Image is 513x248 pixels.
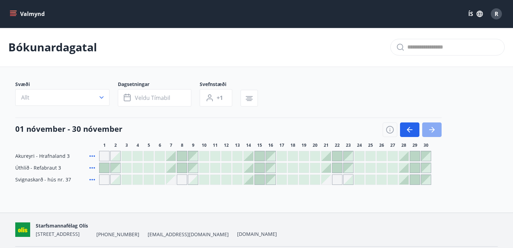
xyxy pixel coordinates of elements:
[332,174,342,185] div: Gráir dagar eru ekki bókanlegir
[118,89,191,106] button: Veldu tímabil
[96,231,139,238] span: [PHONE_NUMBER]
[268,143,273,148] span: 16
[213,143,218,148] span: 11
[103,143,106,148] span: 1
[246,143,251,148] span: 14
[368,143,373,148] span: 25
[346,143,351,148] span: 23
[8,8,47,20] button: menu
[36,222,88,229] span: Starfsmannafélag Olís
[235,143,240,148] span: 13
[15,89,110,106] button: Allt
[390,143,395,148] span: 27
[166,174,176,185] div: Gráir dagar eru ekki bókanlegir
[257,143,262,148] span: 15
[135,94,170,102] span: Veldu tímabil
[15,222,30,237] img: zKKfP6KOkzrV16rlOvXjekfVdEO6DedhVoT8lYfP.png
[137,143,139,148] span: 4
[181,143,183,148] span: 8
[217,94,223,102] span: +1
[412,143,417,148] span: 29
[401,143,406,148] span: 28
[424,143,428,148] span: 30
[313,143,318,148] span: 20
[324,143,329,148] span: 21
[159,143,161,148] span: 6
[464,8,487,20] button: ÍS
[237,231,277,237] a: [DOMAIN_NAME]
[8,40,97,55] p: Bókunardagatal
[357,143,362,148] span: 24
[177,174,187,185] div: Gráir dagar eru ekki bókanlegir
[118,81,200,89] span: Dagsetningar
[125,143,128,148] span: 3
[36,231,80,237] span: [STREET_ADDRESS]
[21,94,29,101] span: Allt
[302,143,306,148] span: 19
[200,81,241,89] span: Svefnstæði
[99,174,110,185] div: Gráir dagar eru ekki bókanlegir
[148,143,150,148] span: 5
[15,164,61,171] span: Úthlíð - Refabraut 3
[148,231,229,238] span: [EMAIL_ADDRESS][DOMAIN_NAME]
[99,151,110,161] div: Gráir dagar eru ekki bókanlegir
[279,143,284,148] span: 17
[170,143,172,148] span: 7
[200,89,232,106] button: +1
[379,143,384,148] span: 26
[15,176,71,183] span: Svignaskarð - hús nr. 37
[192,143,194,148] span: 9
[15,123,122,134] h4: 01 nóvember - 30 nóvember
[114,143,117,148] span: 2
[290,143,295,148] span: 18
[15,81,118,89] span: Svæði
[495,10,498,18] span: R
[202,143,207,148] span: 10
[321,174,331,185] div: Gráir dagar eru ekki bókanlegir
[15,153,70,160] span: Akureyri - Hrafnaland 3
[488,6,505,22] button: R
[224,143,229,148] span: 12
[335,143,340,148] span: 22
